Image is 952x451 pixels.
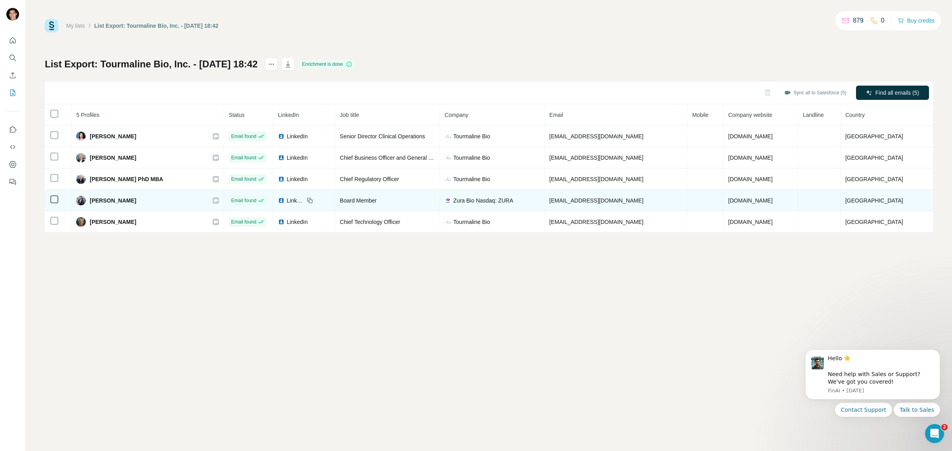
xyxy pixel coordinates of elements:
[90,154,136,162] span: [PERSON_NAME]
[229,112,245,118] span: Status
[453,175,490,183] span: Tourmaline Bio
[445,176,451,182] img: company-logo
[340,219,400,225] span: Chief Technology Officer
[445,197,451,204] img: company-logo
[845,176,903,182] span: [GEOGRAPHIC_DATA]
[549,219,643,225] span: [EMAIL_ADDRESS][DOMAIN_NAME]
[845,133,903,140] span: [GEOGRAPHIC_DATA]
[90,218,136,226] span: [PERSON_NAME]
[340,112,359,118] span: Job title
[445,133,451,140] img: company-logo
[231,197,256,204] span: Email found
[76,112,99,118] span: 5 Profiles
[45,58,258,71] h1: List Export: Tourmaline Bio, Inc. - [DATE] 18:42
[549,155,643,161] span: [EMAIL_ADDRESS][DOMAIN_NAME]
[76,174,86,184] img: Avatar
[445,155,451,161] img: company-logo
[793,339,952,447] iframe: Intercom notifications message
[300,59,355,69] div: Enrichment is done
[6,33,19,48] button: Quick start
[76,153,86,162] img: Avatar
[6,122,19,137] button: Use Surfe on LinkedIn
[728,112,772,118] span: Company website
[6,68,19,82] button: Enrich CSV
[76,196,86,205] img: Avatar
[278,155,284,161] img: LinkedIn logo
[94,22,219,30] div: List Export: Tourmaline Bio, Inc. - [DATE] 18:42
[278,176,284,182] img: LinkedIn logo
[6,8,19,21] img: Avatar
[340,197,377,204] span: Board Member
[445,112,468,118] span: Company
[881,16,885,25] p: 0
[6,140,19,154] button: Use Surfe API
[845,155,903,161] span: [GEOGRAPHIC_DATA]
[45,19,58,32] img: Surfe Logo
[340,155,449,161] span: Chief Business Officer and General Counsel
[845,219,903,225] span: [GEOGRAPHIC_DATA]
[803,112,824,118] span: Landline
[265,58,278,71] button: actions
[728,133,773,140] span: [DOMAIN_NAME]
[856,86,929,100] button: Find all emails (5)
[898,15,935,26] button: Buy credits
[925,424,944,443] iframe: Intercom live chat
[453,132,490,140] span: Tourmaline Bio
[549,197,643,204] span: [EMAIL_ADDRESS][DOMAIN_NAME]
[231,154,256,161] span: Email found
[278,197,284,204] img: LinkedIn logo
[6,51,19,65] button: Search
[941,424,948,430] span: 2
[549,176,643,182] span: [EMAIL_ADDRESS][DOMAIN_NAME]
[445,219,451,225] img: company-logo
[90,175,163,183] span: [PERSON_NAME] PhD MBA
[728,155,773,161] span: [DOMAIN_NAME]
[6,175,19,189] button: Feedback
[728,176,773,182] span: [DOMAIN_NAME]
[89,22,90,30] li: /
[692,112,708,118] span: Mobile
[728,219,773,225] span: [DOMAIN_NAME]
[287,175,308,183] span: LinkedIn
[453,154,490,162] span: Tourmaline Bio
[76,217,86,227] img: Avatar
[6,157,19,172] button: Dashboard
[875,89,919,97] span: Find all emails (5)
[453,218,490,226] span: Tourmaline Bio
[453,197,513,204] span: Zura Bio Nasdaq: ZURA
[549,112,563,118] span: Email
[779,87,852,99] button: Sync all to Salesforce (5)
[845,197,903,204] span: [GEOGRAPHIC_DATA]
[728,197,773,204] span: [DOMAIN_NAME]
[287,197,304,204] span: LinkedIn
[287,154,308,162] span: LinkedIn
[6,86,19,100] button: My lists
[340,133,425,140] span: Senior Director Clinical Operations
[231,133,256,140] span: Email found
[853,16,864,25] p: 879
[340,176,399,182] span: Chief Regulatory Officer
[231,176,256,183] span: Email found
[90,197,136,204] span: [PERSON_NAME]
[278,219,284,225] img: LinkedIn logo
[231,218,256,226] span: Email found
[278,133,284,140] img: LinkedIn logo
[66,23,85,29] a: My lists
[549,133,643,140] span: [EMAIL_ADDRESS][DOMAIN_NAME]
[90,132,136,140] span: [PERSON_NAME]
[76,132,86,141] img: Avatar
[278,112,299,118] span: LinkedIn
[287,132,308,140] span: LinkedIn
[845,112,865,118] span: Country
[287,218,308,226] span: LinkedIn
